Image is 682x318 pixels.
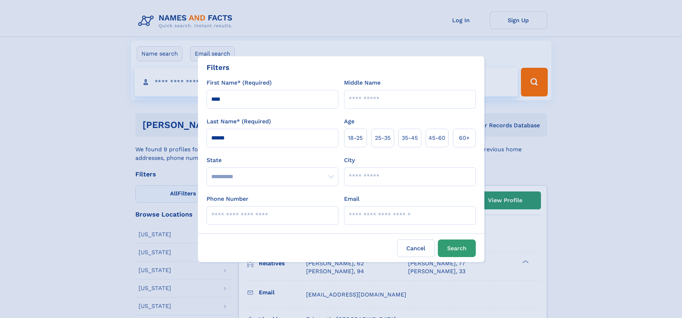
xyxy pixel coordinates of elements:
label: State [207,156,338,165]
label: Last Name* (Required) [207,117,271,126]
span: 45‑60 [429,134,445,142]
div: Filters [207,62,229,73]
span: 18‑25 [348,134,363,142]
label: First Name* (Required) [207,79,272,87]
button: Search [438,239,476,257]
label: City [344,156,355,165]
label: Email [344,195,359,203]
label: Cancel [397,239,435,257]
label: Phone Number [207,195,248,203]
span: 25‑35 [375,134,391,142]
label: Age [344,117,354,126]
span: 35‑45 [402,134,418,142]
label: Middle Name [344,79,381,87]
span: 60+ [459,134,470,142]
